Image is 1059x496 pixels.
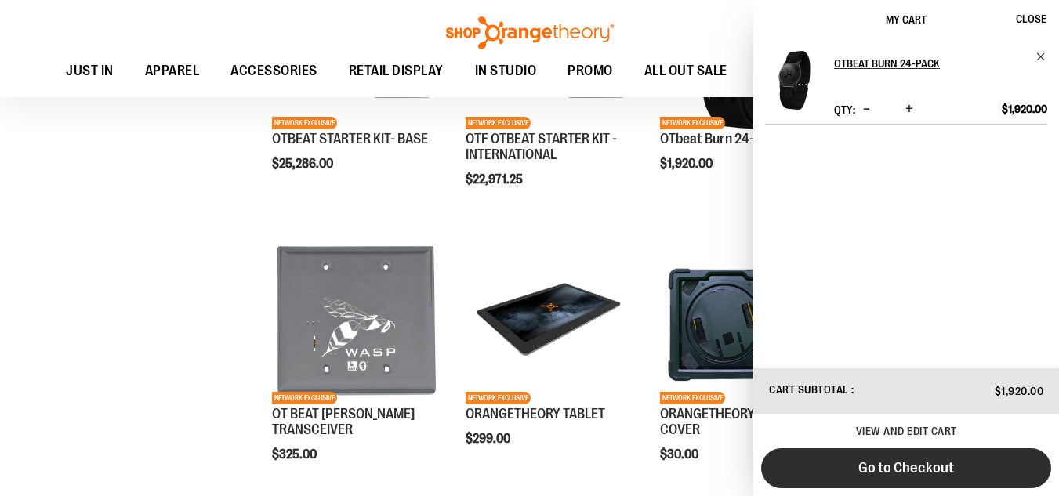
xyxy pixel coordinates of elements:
img: Product image for OT BEAT POE TRANSCEIVER [272,234,442,404]
span: NETWORK EXCLUSIVE [272,392,337,404]
span: NETWORK EXCLUSIVE [660,117,725,129]
span: $1,920.00 [660,157,715,171]
a: Product image for ORANGETHEORY TABLETNETWORK EXCLUSIVE [466,234,636,407]
a: OTbeat Burn 24-pack [834,51,1047,76]
a: Product image for OT BEAT POE TRANSCEIVERNETWORK EXCLUSIVE [272,234,442,407]
span: Close [1016,13,1046,25]
a: Product image for ORANGETHEORY TABLET COVERNETWORK EXCLUSIVE [660,234,830,407]
div: product [458,226,644,486]
span: $325.00 [272,447,319,462]
span: $1,920.00 [995,385,1044,397]
img: Product image for ORANGETHEORY TABLET [466,234,636,404]
span: $22,971.25 [466,172,525,186]
a: OTbeat Burn 24-pack [765,51,824,120]
span: IN STUDIO [475,53,537,89]
a: OTF OTBEAT STARTER KIT - INTERNATIONAL [466,131,617,162]
li: Product [765,51,1047,125]
label: Qty [834,103,855,116]
img: Product image for ORANGETHEORY TABLET COVER [660,234,830,404]
span: $30.00 [660,447,701,462]
img: OTbeat Burn 24-pack [765,51,824,110]
a: Remove item [1035,51,1047,63]
a: OT BEAT [PERSON_NAME] TRANSCEIVER [272,406,415,437]
a: OTbeat Burn 24-pack [660,131,782,147]
span: NETWORK EXCLUSIVE [466,392,531,404]
button: Increase product quantity [901,102,917,118]
span: ALL OUT SALE [644,53,727,89]
a: ORANGETHEORY TABLET COVER [660,406,800,437]
button: Decrease product quantity [859,102,874,118]
span: $25,286.00 [272,157,335,171]
span: APPAREL [145,53,200,89]
span: Go to Checkout [858,459,954,476]
span: $299.00 [466,432,513,446]
span: NETWORK EXCLUSIVE [660,392,725,404]
span: NETWORK EXCLUSIVE [272,117,337,129]
a: ORANGETHEORY TABLET [466,406,605,422]
a: OTBEAT STARTER KIT- BASE [272,131,428,147]
span: NETWORK EXCLUSIVE [466,117,531,129]
span: Cart Subtotal [769,383,849,396]
span: ACCESSORIES [230,53,317,89]
img: Shop Orangetheory [444,16,616,49]
span: $1,920.00 [1002,102,1047,116]
span: PROMO [568,53,613,89]
a: View and edit cart [856,425,957,437]
button: Go to Checkout [761,448,1051,488]
h2: OTbeat Burn 24-pack [834,51,1026,76]
span: RETAIL DISPLAY [349,53,444,89]
span: My Cart [886,13,927,26]
span: JUST IN [66,53,114,89]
